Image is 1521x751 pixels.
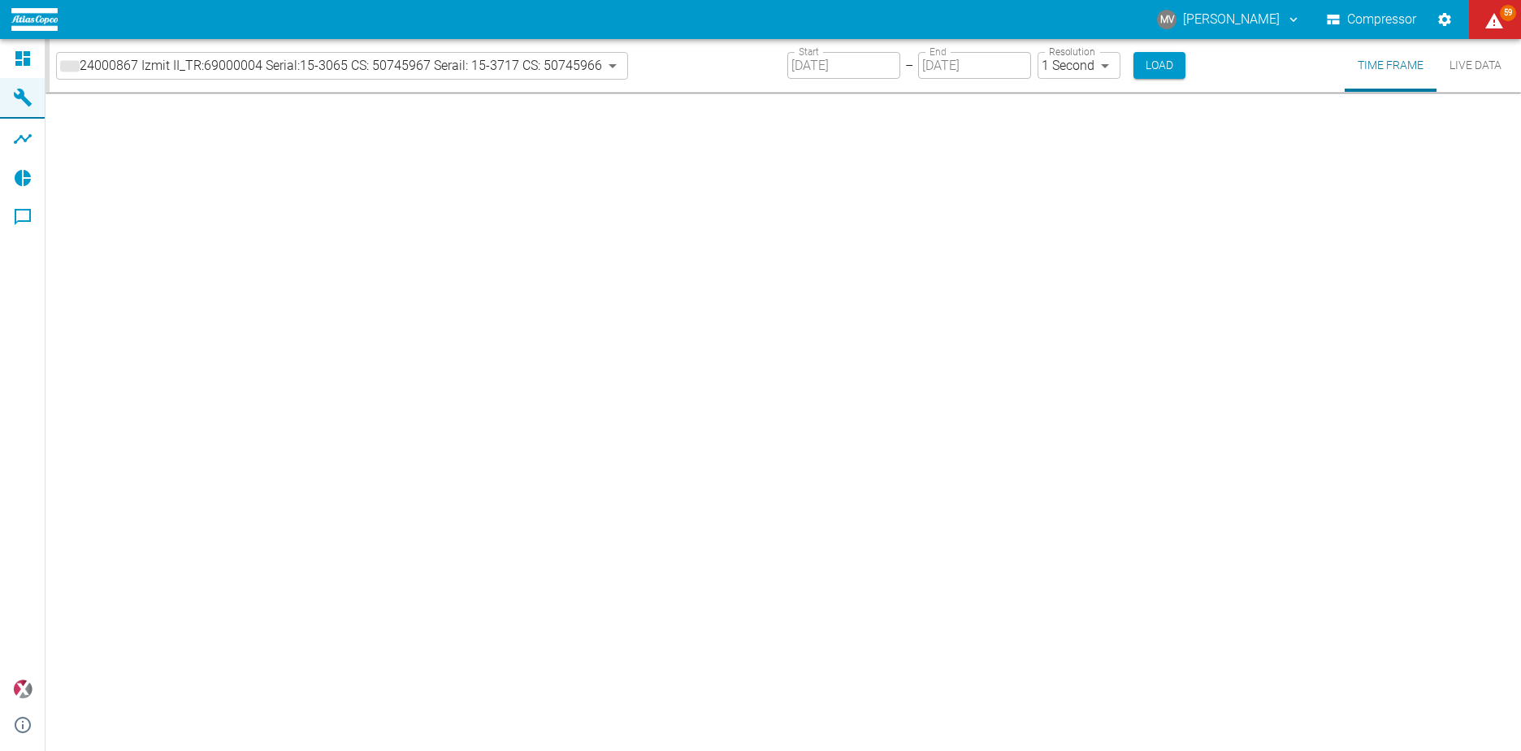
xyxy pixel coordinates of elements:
img: logo [11,8,58,30]
div: MV [1157,10,1176,29]
button: Live Data [1436,39,1514,92]
span: 24000867 Izmit II_TR:69000004 Serial:15-3065 CS: 50745967 Serail: 15-3717 CS: 50745966 [80,56,602,75]
div: 1 Second [1038,52,1120,79]
button: mirkovollrath@gmail.com [1155,5,1303,34]
label: Resolution [1049,45,1094,59]
input: MM/DD/YYYY [787,52,900,79]
button: Load [1133,52,1185,79]
label: End [929,45,946,59]
label: Start [799,45,819,59]
img: Xplore Logo [13,679,32,699]
a: 24000867 Izmit II_TR:69000004 Serial:15-3065 CS: 50745967 Serail: 15-3717 CS: 50745966 [60,56,602,76]
button: Settings [1430,5,1459,34]
button: Compressor [1324,5,1420,34]
input: MM/DD/YYYY [918,52,1031,79]
p: – [905,56,913,75]
span: 59 [1500,5,1516,21]
button: Time Frame [1345,39,1436,92]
